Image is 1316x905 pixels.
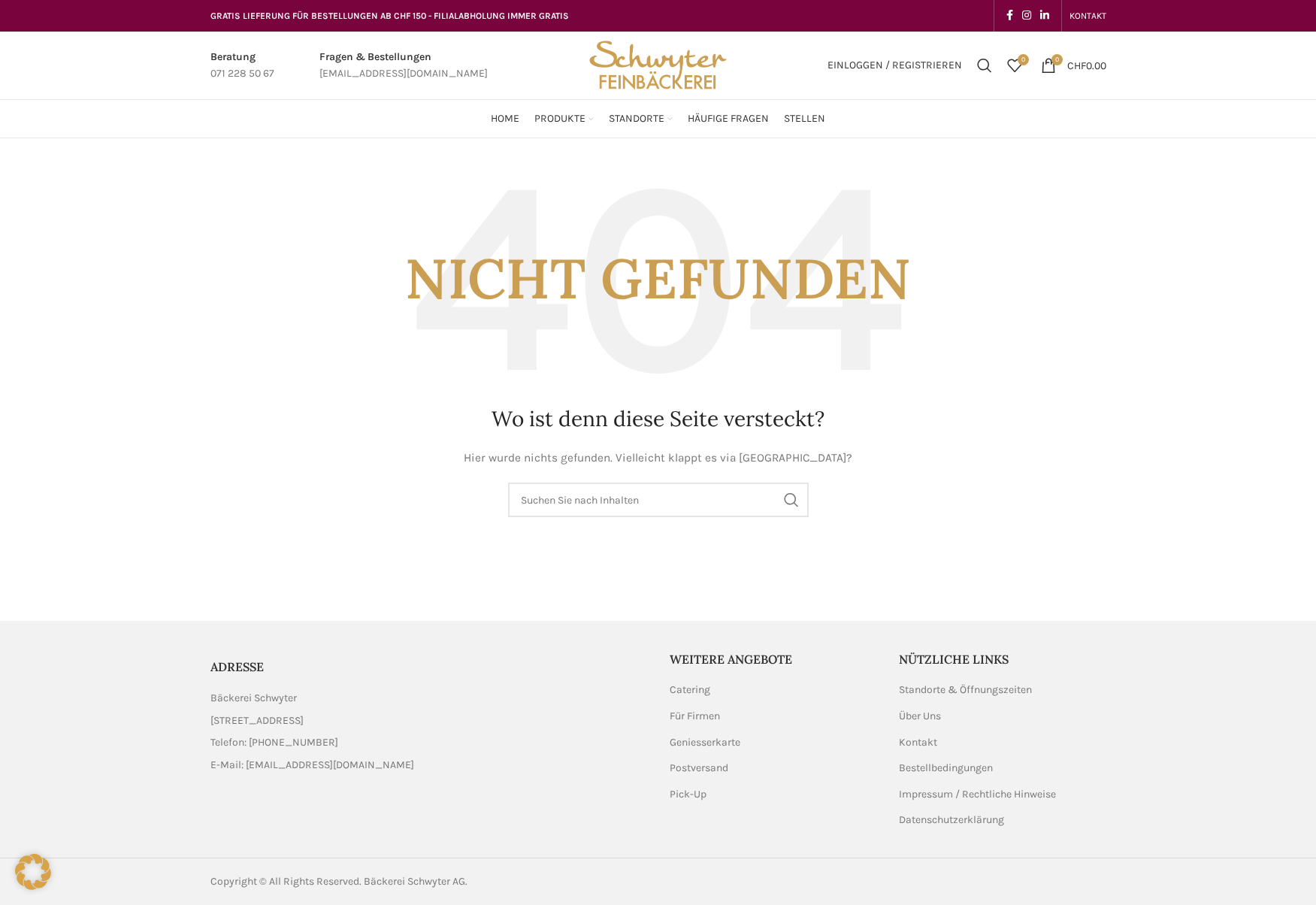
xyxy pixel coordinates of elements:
h1: Wo ist denn diese Seite versteckt? [210,404,1106,434]
a: Standorte [609,104,673,134]
span: Home [491,112,519,126]
a: Produkte [534,104,594,134]
p: Hier wurde nichts gefunden. Vielleicht klappt es via [GEOGRAPHIC_DATA]? [210,449,1106,468]
a: Über Uns [899,709,942,724]
a: Catering [670,683,712,698]
span: 0 [1018,54,1029,65]
a: List item link [210,734,647,751]
a: Bestellbedingungen [899,761,994,776]
span: ADRESSE [210,659,264,674]
a: Datenschutzerklärung [899,813,1006,828]
span: Standorte [609,112,664,126]
a: Home [491,104,519,134]
span: Bäckerei Schwyter [210,690,297,707]
a: KONTAKT [1069,1,1106,31]
a: Geniesserkarte [670,735,742,750]
div: Meine Wunschliste [1000,50,1030,80]
a: Standorte & Öffnungszeiten [899,683,1033,698]
img: Bäckerei Schwyter [584,32,731,99]
h5: Weitere Angebote [670,651,877,667]
div: Copyright © All Rights Reserved. Bäckerei Schwyter AG. [210,873,651,890]
span: CHF [1067,59,1086,71]
a: Infobox link [210,49,274,83]
div: Secondary navigation [1062,1,1114,31]
span: Produkte [534,112,585,126]
bdi: 0.00 [1067,59,1106,71]
a: Linkedin social link [1036,5,1054,26]
h3: Nicht gefunden [210,168,1106,389]
div: Main navigation [203,104,1114,134]
span: Einloggen / Registrieren [827,60,962,71]
a: Häufige Fragen [688,104,769,134]
a: Site logo [584,58,731,71]
a: Einloggen / Registrieren [820,50,970,80]
span: Stellen [784,112,825,126]
span: Häufige Fragen [688,112,769,126]
a: Kontakt [899,735,939,750]
a: Stellen [784,104,825,134]
a: Für Firmen [670,709,722,724]
span: 0 [1051,54,1063,65]
a: 0 CHF0.00 [1033,50,1114,80]
a: 0 [1000,50,1030,80]
a: Impressum / Rechtliche Hinweise [899,787,1057,802]
a: Instagram social link [1018,5,1036,26]
a: Pick-Up [670,787,708,802]
a: Postversand [670,761,730,776]
input: Suchen [508,483,809,517]
span: GRATIS LIEFERUNG FÜR BESTELLUNGEN AB CHF 150 - FILIALABHOLUNG IMMER GRATIS [210,11,569,21]
a: List item link [210,757,647,773]
span: [STREET_ADDRESS] [210,713,304,729]
a: Infobox link [319,49,488,83]
a: Facebook social link [1002,5,1018,26]
span: KONTAKT [1069,11,1106,21]
h5: Nützliche Links [899,651,1106,667]
a: Suchen [970,50,1000,80]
